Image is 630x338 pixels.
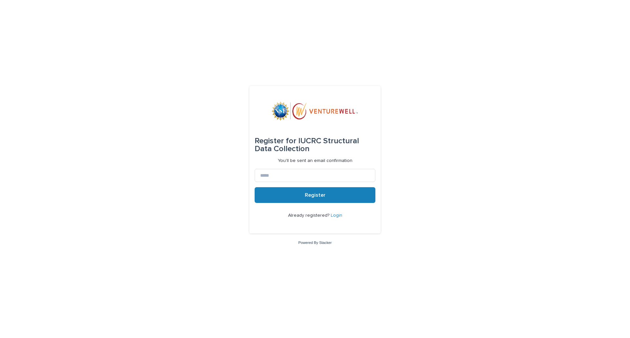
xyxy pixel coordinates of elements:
p: You'll be sent an email confirmation [278,158,352,164]
img: mWhVGmOKROS2pZaMU8FQ [272,102,358,121]
a: Login [331,213,342,218]
span: Already registered? [288,213,331,218]
button: Register [255,187,375,203]
div: IUCRC Structural Data Collection [255,132,375,158]
a: Powered By Stacker [298,241,331,245]
span: Register for [255,137,296,145]
span: Register [305,192,325,198]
